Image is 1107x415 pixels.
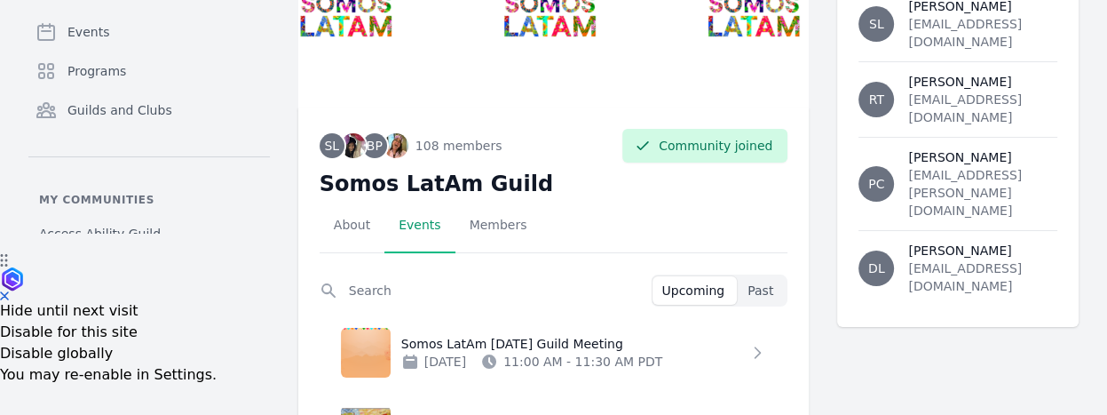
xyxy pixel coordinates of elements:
[908,73,1057,91] div: [PERSON_NAME]
[868,178,884,190] span: PC
[415,137,502,155] span: 108 members
[869,18,884,30] span: SL
[28,218,270,250] a: Access Ability Guild
[39,225,161,243] span: Access Ability Guild
[908,148,1057,166] div: [PERSON_NAME]
[908,242,1057,259] div: [PERSON_NAME]
[652,276,737,305] button: Upcoming
[320,170,788,198] h2: Somos LatAm Guild
[661,282,724,299] span: Upcoming
[320,314,788,392] a: Somos LatAm [DATE] Guild Meeting[DATE]11:00 AM - 11:30 AM PDT
[67,62,126,80] span: Programs
[401,335,749,353] p: Somos LatAm [DATE] Guild Meeting
[869,93,884,106] span: RT
[28,193,270,207] p: My communities
[466,353,662,371] div: 11:00 AM - 11:30 AM PDT
[401,353,466,371] div: [DATE]
[384,198,455,253] a: Events
[908,166,1057,219] div: [EMAIL_ADDRESS][PERSON_NAME][DOMAIN_NAME]
[622,129,787,163] button: Community joined
[324,140,339,152] span: SL
[908,91,1057,126] div: [EMAIL_ADDRESS][DOMAIN_NAME]
[28,92,270,128] a: Guilds and Clubs
[28,14,270,50] a: Events
[28,53,270,89] a: Programs
[455,198,542,253] a: Members
[67,23,109,41] span: Events
[320,198,384,253] a: About
[367,140,383,152] span: BP
[868,262,885,275] span: DL
[747,282,773,299] span: Past
[908,15,1057,51] div: [EMAIL_ADDRESS][DOMAIN_NAME]
[320,275,652,307] input: Search
[28,14,270,234] nav: Sidebar
[908,259,1057,295] div: [EMAIL_ADDRESS][DOMAIN_NAME]
[739,276,786,305] button: Past
[67,101,172,119] span: Guilds and Clubs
